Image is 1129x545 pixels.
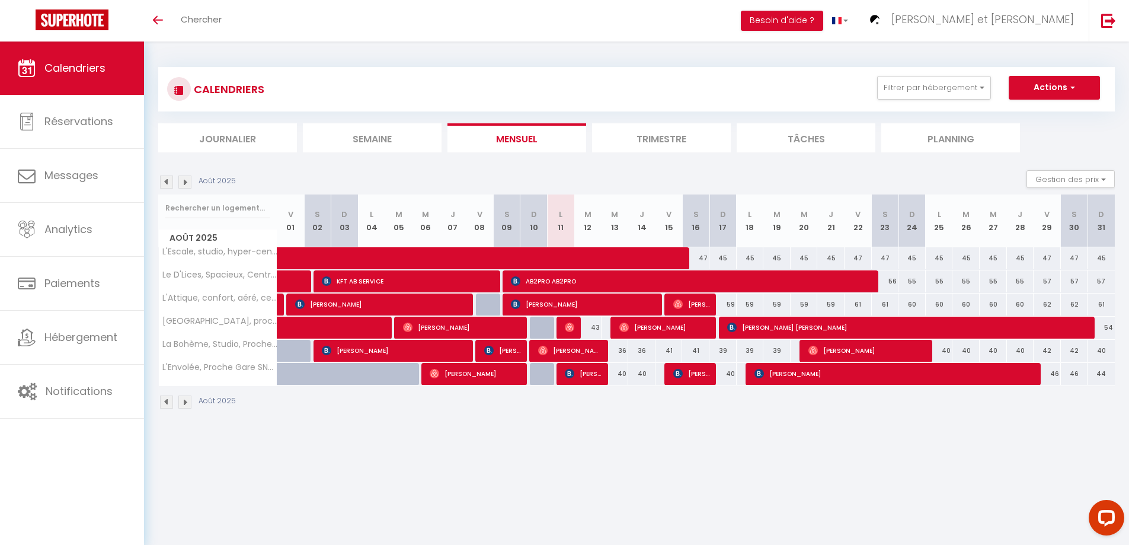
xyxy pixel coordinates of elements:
button: Besoin d'aide ? [741,11,823,31]
iframe: LiveChat chat widget [1079,495,1129,545]
abbr: J [450,209,455,220]
li: Semaine [303,123,442,152]
div: 55 [898,270,926,292]
abbr: M [611,209,618,220]
div: 45 [737,247,764,269]
th: 01 [277,195,305,247]
span: [PERSON_NAME] [511,293,656,315]
img: Super Booking [36,9,108,30]
div: 59 [737,294,764,315]
span: [PERSON_NAME] et [PERSON_NAME] [891,12,1074,27]
th: 27 [980,195,1007,247]
li: Mensuel [447,123,586,152]
div: 36 [628,340,655,362]
th: 04 [358,195,385,247]
th: 15 [655,195,683,247]
div: 59 [763,294,791,315]
abbr: J [639,209,644,220]
span: [PERSON_NAME] [565,316,574,339]
div: 45 [817,247,845,269]
th: 14 [628,195,655,247]
button: Gestion des prix [1026,170,1115,188]
th: 29 [1034,195,1061,247]
div: 45 [1088,247,1115,269]
div: 45 [709,247,737,269]
div: 59 [791,294,818,315]
div: 47 [1034,247,1061,269]
span: [PERSON_NAME] [808,339,926,362]
li: Journalier [158,123,297,152]
abbr: M [773,209,781,220]
div: 54 [1088,317,1115,339]
th: 03 [331,195,359,247]
span: Chercher [181,13,222,26]
th: 11 [547,195,574,247]
img: ... [866,11,884,28]
div: 57 [1061,270,1088,292]
span: [PERSON_NAME] [430,362,520,385]
span: L'Escale, studio, hyper-centre historique, Netflix [161,247,279,256]
div: 47 [845,247,872,269]
th: 09 [493,195,520,247]
abbr: M [962,209,970,220]
span: L'Attique, confort, aéré, centre-ville, Netflix [161,294,279,302]
div: 45 [952,247,980,269]
div: 39 [737,340,764,362]
p: Août 2025 [199,176,236,187]
span: KFT AB SERVICE [322,270,494,292]
abbr: M [395,209,402,220]
abbr: S [315,209,320,220]
abbr: V [855,209,861,220]
span: Août 2025 [159,230,277,247]
div: 62 [1034,294,1061,315]
span: [PERSON_NAME] [295,293,468,315]
span: [PERSON_NAME] [538,339,602,362]
abbr: L [559,209,562,220]
abbr: J [1018,209,1022,220]
div: 44 [1088,363,1115,385]
div: 40 [980,340,1007,362]
th: 13 [602,195,629,247]
abbr: M [801,209,808,220]
li: Tâches [737,123,875,152]
div: 59 [709,294,737,315]
img: logout [1101,13,1116,28]
div: 39 [763,340,791,362]
div: 40 [926,340,953,362]
div: 60 [1007,294,1034,315]
abbr: D [341,209,347,220]
th: 10 [520,195,548,247]
div: 55 [1007,270,1034,292]
div: 45 [980,247,1007,269]
span: [PERSON_NAME] [484,339,520,362]
div: 46 [1061,363,1088,385]
abbr: J [829,209,833,220]
th: 12 [574,195,602,247]
span: [PERSON_NAME] [PERSON_NAME] [727,316,1090,339]
abbr: L [748,209,751,220]
abbr: S [882,209,888,220]
th: 06 [412,195,439,247]
th: 07 [439,195,466,247]
th: 17 [709,195,737,247]
div: 57 [1088,270,1115,292]
span: Analytics [44,222,92,237]
div: 61 [845,294,872,315]
p: Août 2025 [199,396,236,407]
th: 22 [845,195,872,247]
div: 42 [1061,340,1088,362]
input: Rechercher un logement... [165,197,270,219]
th: 08 [466,195,494,247]
div: 40 [1088,340,1115,362]
div: 36 [602,340,629,362]
th: 18 [737,195,764,247]
span: [PERSON_NAME] [619,316,710,339]
div: 45 [791,247,818,269]
span: Le D'Lices, Spacieux, Centre-ville, Free parking [161,270,279,279]
div: 46 [1034,363,1061,385]
div: 41 [682,340,709,362]
div: 61 [1088,294,1115,315]
div: 40 [952,340,980,362]
abbr: M [584,209,591,220]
